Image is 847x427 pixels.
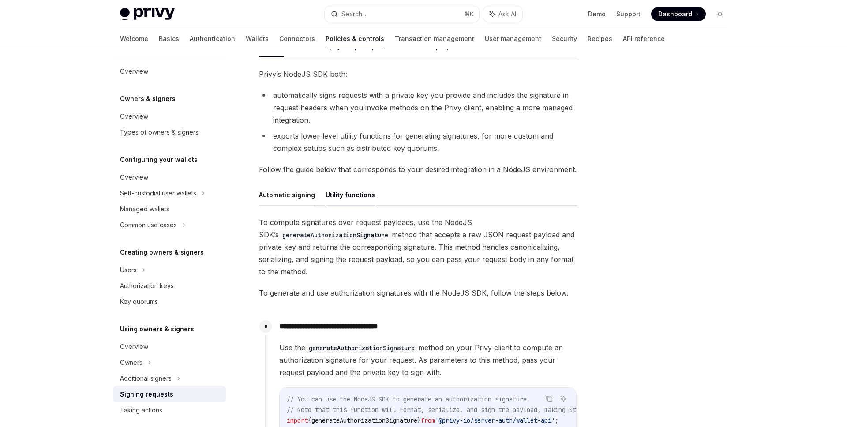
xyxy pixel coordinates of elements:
span: // Note that this function will format, serialize, and sign the payload, making Step 2 redundant. [287,406,629,414]
a: Connectors [279,28,315,49]
a: Overview [113,109,226,124]
div: Common use cases [120,220,177,230]
button: Search...⌘K [325,6,479,22]
a: Taking actions [113,402,226,418]
button: Automatic signing [259,184,315,205]
li: automatically signs requests with a private key you provide and includes the signature in request... [259,89,577,126]
div: Additional signers [120,373,172,384]
span: To generate and use authorization signatures with the NodeJS SDK, follow the steps below. [259,287,577,299]
div: Owners [120,357,142,368]
button: Toggle dark mode [713,7,727,21]
span: import [287,416,308,424]
a: Policies & controls [326,28,384,49]
span: Privy’s NodeJS SDK both: [259,68,577,80]
div: Overview [120,111,148,122]
a: API reference [623,28,665,49]
div: Overview [120,172,148,183]
h5: Configuring your wallets [120,154,198,165]
div: Taking actions [120,405,162,416]
a: Basics [159,28,179,49]
h5: Owners & signers [120,94,176,104]
span: Ask AI [498,10,516,19]
button: Ask AI [558,393,569,405]
span: Follow the guide below that corresponds to your desired integration in a NodeJS environment. [259,163,577,176]
span: Dashboard [658,10,692,19]
a: Overview [113,64,226,79]
div: Search... [341,9,366,19]
a: Recipes [588,28,612,49]
h5: Creating owners & signers [120,247,204,258]
a: Overview [113,169,226,185]
li: exports lower-level utility functions for generating signatures, for more custom and complex setu... [259,130,577,154]
span: generateAuthorizationSignature [311,416,417,424]
div: Key quorums [120,296,158,307]
a: User management [485,28,541,49]
button: Utility functions [326,184,375,205]
a: Support [616,10,641,19]
span: To compute signatures over request payloads, use the NodeJS SDK’s method that accepts a raw JSON ... [259,216,577,278]
a: Welcome [120,28,148,49]
a: Authentication [190,28,235,49]
span: from [421,416,435,424]
div: Overview [120,66,148,77]
button: Copy the contents from the code block [543,393,555,405]
a: Signing requests [113,386,226,402]
a: Types of owners & signers [113,124,226,140]
a: Transaction management [395,28,474,49]
a: Managed wallets [113,201,226,217]
div: Signing requests [120,389,173,400]
h5: Using owners & signers [120,324,194,334]
div: Self-custodial user wallets [120,188,196,199]
div: Users [120,265,137,275]
code: generateAuthorizationSignature [279,230,392,240]
div: Managed wallets [120,204,169,214]
span: { [308,416,311,424]
span: ⌘ K [465,11,474,18]
a: Wallets [246,28,269,49]
div: Authorization keys [120,281,174,291]
a: Dashboard [651,7,706,21]
span: Use the method on your Privy client to compute an authorization signature for your request. As pa... [279,341,577,378]
div: Types of owners & signers [120,127,199,138]
a: Demo [588,10,606,19]
img: light logo [120,8,175,20]
span: // You can use the NodeJS SDK to generate an authorization signature. [287,395,530,403]
div: Overview [120,341,148,352]
a: Authorization keys [113,278,226,294]
code: generateAuthorizationSignature [305,343,418,353]
button: Ask AI [483,6,522,22]
a: Key quorums [113,294,226,310]
span: ; [555,416,558,424]
a: Overview [113,339,226,355]
span: } [417,416,421,424]
span: '@privy-io/server-auth/wallet-api' [435,416,555,424]
a: Security [552,28,577,49]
